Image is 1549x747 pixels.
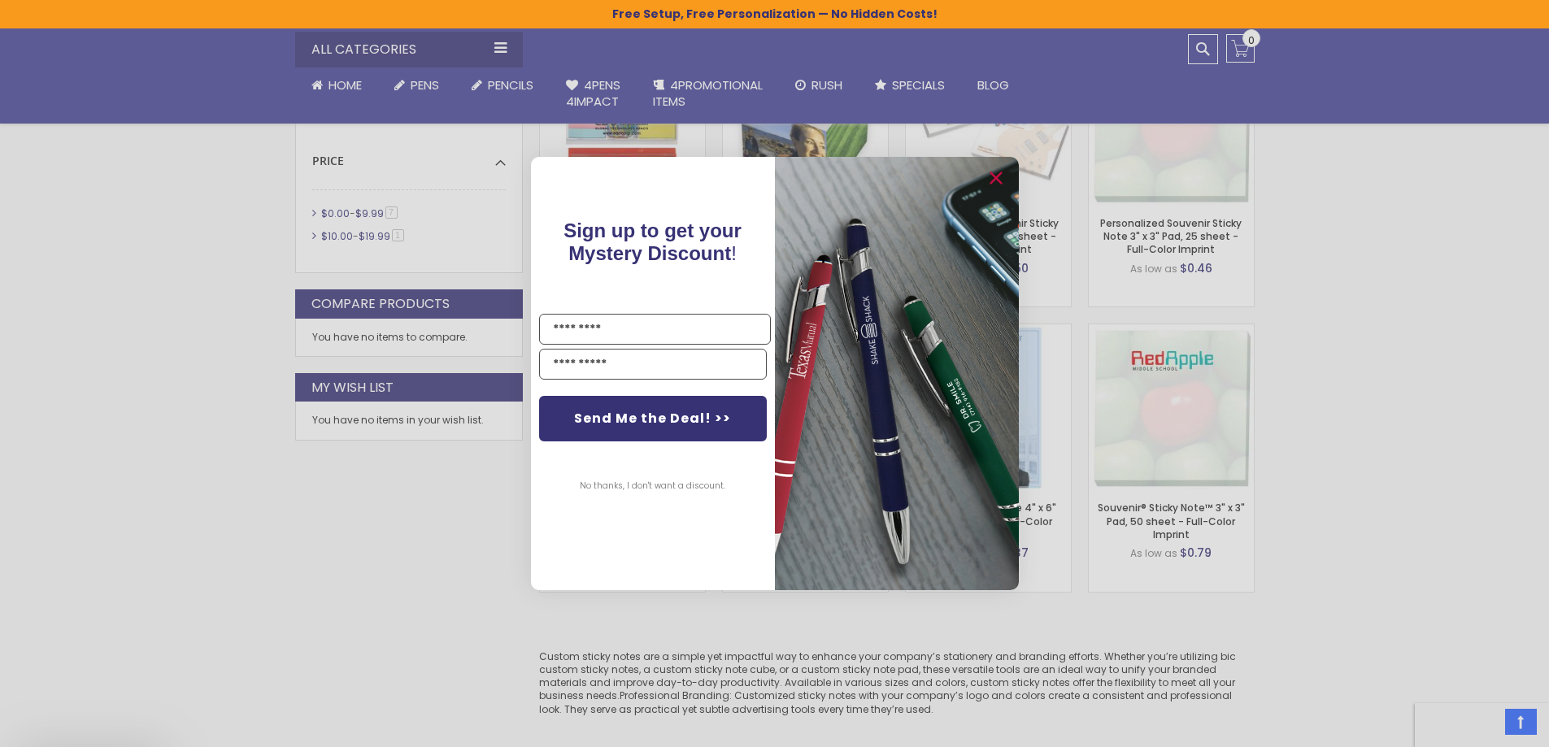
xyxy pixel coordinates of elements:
iframe: Google Customer Reviews [1415,703,1549,747]
img: 081b18bf-2f98-4675-a917-09431eb06994.jpeg [775,157,1019,590]
button: Send Me the Deal! >> [539,396,767,441]
button: No thanks, I don't want a discount. [572,466,733,506]
span: ! [563,219,742,264]
span: Sign up to get your Mystery Discount [563,219,742,264]
button: Close dialog [983,165,1009,191]
input: YOUR EMAIL [539,349,767,380]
